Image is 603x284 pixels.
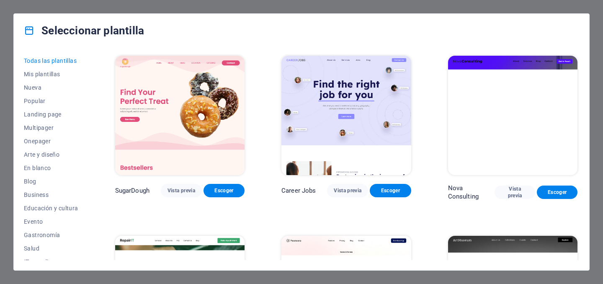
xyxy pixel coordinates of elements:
h4: Seleccionar plantilla [24,24,144,37]
button: Escoger [204,184,245,197]
span: Landing page [24,111,78,118]
button: Escoger [370,184,411,197]
span: Blog [24,178,78,185]
button: Gastronomía [24,228,78,242]
span: Salud [24,245,78,252]
button: IT y medios [24,255,78,269]
p: SugarDough [115,186,149,195]
img: Career Jobs [281,56,411,175]
button: Blog [24,175,78,188]
button: Todas las plantillas [24,54,78,67]
button: Vista previa [327,184,368,197]
button: Popular [24,94,78,108]
button: Arte y diseño [24,148,78,161]
button: Mis plantillas [24,67,78,81]
span: En blanco [24,165,78,171]
span: Todas las plantillas [24,57,78,64]
span: Nueva [24,84,78,91]
span: Popular [24,98,78,104]
span: Gastronomía [24,232,78,238]
p: Nova Consulting [448,184,495,201]
span: Onepager [24,138,78,145]
span: Multipager [24,124,78,131]
span: Vista previa [501,186,528,199]
span: Arte y diseño [24,151,78,158]
span: IT y medios [24,258,78,265]
button: Evento [24,215,78,228]
button: Vista previa [495,186,535,199]
button: Nueva [24,81,78,94]
span: Escoger [376,187,404,194]
button: Escoger [537,186,577,199]
p: Career Jobs [281,186,316,195]
span: Mis plantillas [24,71,78,77]
img: SugarDough [115,56,245,175]
button: Vista previa [161,184,202,197]
button: Educación y cultura [24,201,78,215]
span: Educación y cultura [24,205,78,212]
button: Salud [24,242,78,255]
span: Vista previa [167,187,195,194]
span: Escoger [544,189,571,196]
img: Nova Consulting [448,56,577,175]
button: Business [24,188,78,201]
button: Multipager [24,121,78,134]
button: Landing page [24,108,78,121]
span: Vista previa [334,187,361,194]
button: En blanco [24,161,78,175]
span: Escoger [210,187,238,194]
span: Business [24,191,78,198]
span: Evento [24,218,78,225]
button: Onepager [24,134,78,148]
